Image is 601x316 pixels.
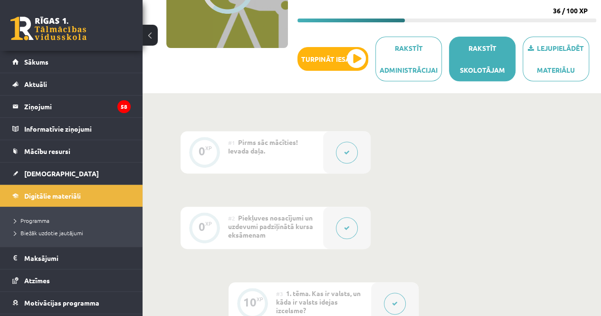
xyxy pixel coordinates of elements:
[24,276,50,285] span: Atzīmes
[297,47,368,71] button: Turpināt iesākto
[14,217,49,224] span: Programma
[24,147,70,155] span: Mācību resursi
[14,216,133,225] a: Programma
[523,37,589,81] a: Lejupielādēt materiālu
[117,100,131,113] i: 58
[24,247,131,269] legend: Maksājumi
[12,247,131,269] a: Maksājumi
[12,140,131,162] a: Mācību resursi
[24,192,81,200] span: Digitālie materiāli
[14,229,83,237] span: Biežāk uzdotie jautājumi
[12,51,131,73] a: Sākums
[449,37,515,81] a: Rakstīt skolotājam
[228,139,235,146] span: #1
[375,37,442,81] a: Rakstīt administrācijai
[12,269,131,291] a: Atzīmes
[243,298,257,306] div: 10
[228,214,235,222] span: #2
[12,73,131,95] a: Aktuāli
[24,80,47,88] span: Aktuāli
[24,169,99,178] span: [DEMOGRAPHIC_DATA]
[12,163,131,184] a: [DEMOGRAPHIC_DATA]
[10,17,86,40] a: Rīgas 1. Tālmācības vidusskola
[12,185,131,207] a: Digitālie materiāli
[257,297,263,302] div: XP
[24,298,99,307] span: Motivācijas programma
[12,118,131,140] a: Informatīvie ziņojumi
[228,138,298,155] span: Pirms sāc mācīties! Ievada daļa.
[12,96,131,117] a: Ziņojumi58
[24,118,131,140] legend: Informatīvie ziņojumi
[14,229,133,237] a: Biežāk uzdotie jautājumi
[276,289,361,315] span: 1. tēma. Kas ir valsts, un kāda ir valsts idejas izcelsme?
[12,292,131,314] a: Motivācijas programma
[24,57,48,66] span: Sākums
[205,145,212,151] div: XP
[228,213,313,239] span: Piekļuves nosacījumi un uzdevumi padziļinātā kursa eksāmenam
[24,96,131,117] legend: Ziņojumi
[276,290,283,297] span: #3
[199,222,205,231] div: 0
[199,147,205,155] div: 0
[205,221,212,226] div: XP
